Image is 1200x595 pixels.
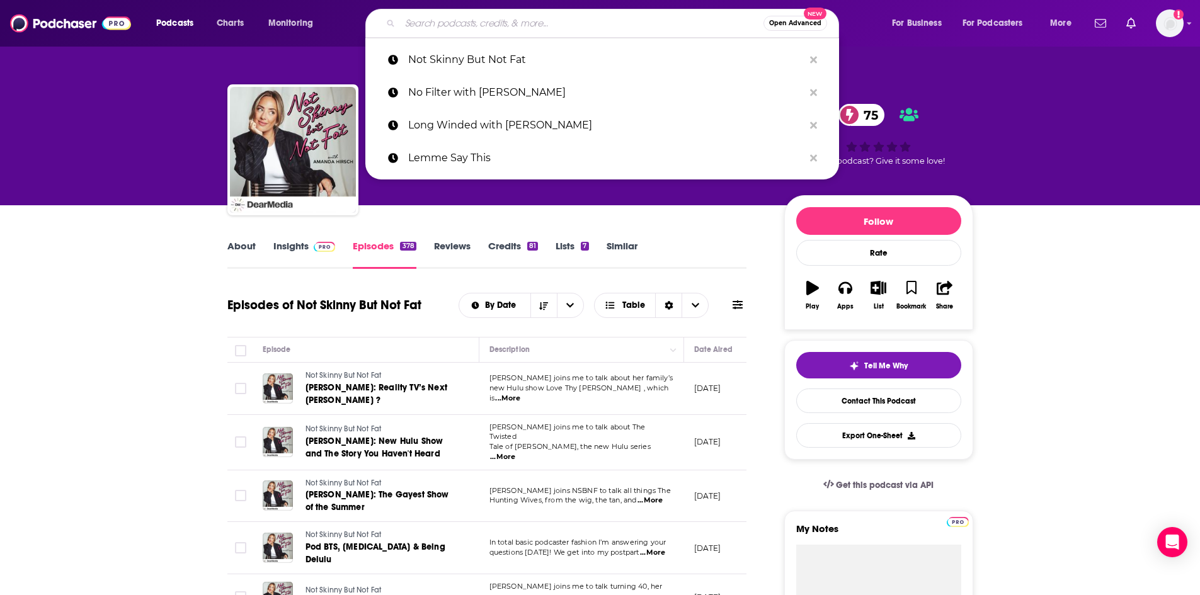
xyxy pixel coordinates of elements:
[829,273,862,318] button: Apps
[637,496,663,506] span: ...More
[489,538,666,547] span: In total basic podcaster fashion I’m answering your
[306,424,457,435] a: Not Skinny But Not Fat
[306,370,457,382] a: Not Skinny But Not Fat
[306,436,443,459] span: [PERSON_NAME]: New Hulu Show and The Story You Haven't Heard
[235,490,246,501] span: Toggle select row
[408,43,804,76] p: Not Skinny But Not Fat
[836,480,934,490] span: Get this podcast via API
[156,14,193,32] span: Podcasts
[365,43,839,76] a: Not Skinny But Not Fat
[581,242,588,251] div: 7
[851,104,884,126] span: 75
[862,273,894,318] button: List
[1156,9,1184,37] img: User Profile
[306,541,445,565] span: Pod BTS, [MEDICAL_DATA] & Being Delulu
[306,424,382,433] span: Not Skinny But Not Fat
[1121,13,1141,34] a: Show notifications dropdown
[263,342,291,357] div: Episode
[489,442,651,451] span: Tale of [PERSON_NAME], the new Hulu series
[306,382,447,405] span: [PERSON_NAME]: Reality TV’s Next [PERSON_NAME] ?
[268,14,313,32] span: Monitoring
[796,423,961,448] button: Export One-Sheet
[838,104,884,126] a: 75
[408,76,804,109] p: No Filter with Zack Peter
[306,489,449,513] span: [PERSON_NAME]: The Gayest Show of the Summer
[306,371,382,380] span: Not Skinny But Not Fat
[849,361,859,371] img: tell me why sparkle
[314,242,336,252] img: Podchaser Pro
[400,13,763,33] input: Search podcasts, credits, & more...
[489,342,530,357] div: Description
[527,242,538,251] div: 81
[400,242,416,251] div: 378
[365,109,839,142] a: Long Winded with [PERSON_NAME]
[784,96,973,174] div: 75Good podcast? Give it some love!
[490,452,515,462] span: ...More
[594,293,709,318] button: Choose View
[796,523,961,545] label: My Notes
[489,548,639,557] span: questions [DATE]! We get into my postpart
[10,11,131,35] img: Podchaser - Follow, Share and Rate Podcasts
[306,530,457,541] a: Not Skinny But Not Fat
[1090,13,1111,34] a: Show notifications dropdown
[306,586,382,594] span: Not Skinny But Not Fat
[260,13,329,33] button: open menu
[622,301,645,310] span: Table
[489,422,646,441] span: [PERSON_NAME] joins me to talk about The Twisted
[607,240,637,269] a: Similar
[1156,9,1184,37] button: Show profile menu
[235,383,246,394] span: Toggle select row
[306,530,382,539] span: Not Skinny But Not Fat
[227,297,421,313] h1: Episodes of Not Skinny But Not Fat
[796,207,961,235] button: Follow
[365,76,839,109] a: No Filter with [PERSON_NAME]
[230,87,356,213] a: Not Skinny But Not Fat
[306,541,457,566] a: Pod BTS, [MEDICAL_DATA] & Being Delulu
[209,13,251,33] a: Charts
[434,240,471,269] a: Reviews
[796,240,961,266] div: Rate
[273,240,336,269] a: InsightsPodchaser Pro
[963,14,1023,32] span: For Podcasters
[489,373,673,382] span: [PERSON_NAME] joins me to talk about her family’s
[365,142,839,174] a: Lemme Say This
[306,382,457,407] a: [PERSON_NAME]: Reality TV’s Next [PERSON_NAME] ?
[813,156,945,166] span: Good podcast? Give it some love!
[796,273,829,318] button: Play
[694,490,721,501] p: [DATE]
[489,496,637,504] span: Hunting Wives, from the wig, the tan, and
[306,478,457,489] a: Not Skinny But Not Fat
[489,383,669,402] span: new Hulu show Love Thy [PERSON_NAME] , which is
[235,436,246,448] span: Toggle select row
[147,13,210,33] button: open menu
[556,240,588,269] a: Lists7
[1156,9,1184,37] span: Logged in as lexieflood
[1157,527,1187,557] div: Open Intercom Messenger
[306,489,457,514] a: [PERSON_NAME]: The Gayest Show of the Summer
[694,383,721,394] p: [DATE]
[530,293,557,317] button: Sort Direction
[235,542,246,553] span: Toggle select row
[804,8,826,20] span: New
[796,352,961,378] button: tell me why sparkleTell Me Why
[892,14,942,32] span: For Business
[495,394,520,404] span: ...More
[1041,13,1087,33] button: open menu
[769,20,821,26] span: Open Advanced
[655,293,682,317] div: Sort Direction
[796,388,961,413] a: Contact This Podcast
[883,13,957,33] button: open menu
[694,436,721,447] p: [DATE]
[408,109,804,142] p: Long Winded with Gabby Windey
[763,16,827,31] button: Open AdvancedNew
[306,479,382,487] span: Not Skinny But Not Fat
[227,240,256,269] a: About
[459,293,584,318] h2: Choose List sort
[217,14,244,32] span: Charts
[489,486,671,495] span: [PERSON_NAME] joins NSBNF to talk all things The
[377,9,851,38] div: Search podcasts, credits, & more...
[488,240,538,269] a: Credits81
[306,435,457,460] a: [PERSON_NAME]: New Hulu Show and The Story You Haven't Heard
